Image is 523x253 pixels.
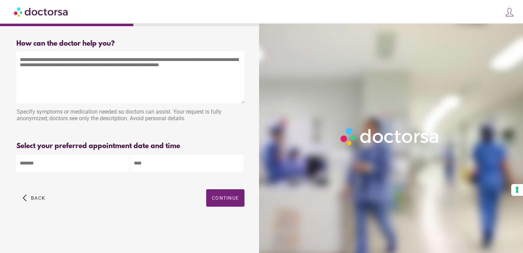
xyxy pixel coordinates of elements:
[14,4,69,20] img: Doctorsa.com
[338,125,442,148] img: Logo-Doctorsa-trans-White-partial-flat.png
[16,105,244,127] div: Specify symptoms or medication needed so doctors can assist. Your request is fully anonymized; do...
[31,195,45,201] span: Back
[16,40,244,48] div: How can the doctor help you?
[511,184,523,196] button: Your consent preferences for tracking technologies
[212,195,239,201] span: Continue
[16,142,244,150] div: Select your preferred appointment date and time
[20,189,48,207] button: arrow_back_ios Back
[206,189,244,207] button: Continue
[505,7,514,17] img: icons8-customer-100.png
